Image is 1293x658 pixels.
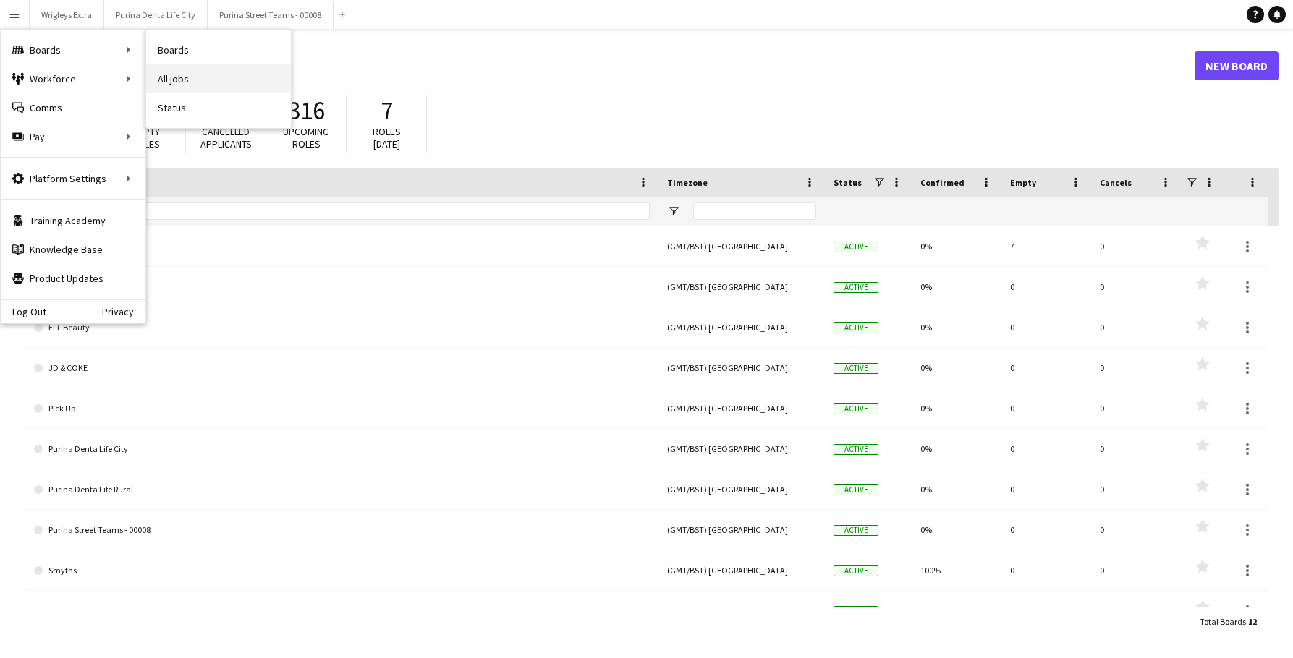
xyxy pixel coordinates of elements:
span: Total Boards [1200,616,1246,627]
div: 100% [912,550,1001,590]
div: 0 [1001,469,1091,509]
a: Log Out [1,306,46,317]
span: 7 [381,95,393,127]
a: Knowledge Base [1,235,145,264]
div: Boards [1,35,145,64]
div: (GMT/BST) [GEOGRAPHIC_DATA] [658,550,825,590]
span: 12 [1248,616,1257,627]
span: Status [834,177,862,188]
span: Active [834,363,878,374]
div: (GMT/BST) [GEOGRAPHIC_DATA] [658,267,825,307]
a: Boards [146,35,291,64]
div: : [1200,607,1257,636]
div: (GMT/BST) [GEOGRAPHIC_DATA] [658,307,825,347]
div: Pay [1,122,145,151]
div: (GMT/BST) [GEOGRAPHIC_DATA] [658,388,825,428]
span: Upcoming roles [283,125,329,150]
a: Purina Denta Life City [34,429,650,469]
span: Active [834,282,878,293]
a: Comms [1,93,145,122]
div: 0 [1091,469,1181,509]
div: Workforce [1,64,145,93]
a: Purina Street Teams - 00008 [34,510,650,550]
span: Active [834,242,878,252]
span: Active [834,525,878,536]
button: Purina Street Teams - 00008 [208,1,334,29]
span: Active [834,565,878,576]
div: 0 [1091,429,1181,469]
div: 0 [1001,510,1091,550]
span: Roles [DATE] [373,125,401,150]
div: Platform Settings [1,164,145,193]
span: Cancels [1100,177,1132,188]
div: 0% [912,510,1001,550]
div: 0 [1091,510,1181,550]
div: 0% [912,388,1001,428]
div: (GMT/BST) [GEOGRAPHIC_DATA] [658,348,825,388]
span: Active [834,403,878,414]
a: Privacy [102,306,145,317]
div: 0 [1001,388,1091,428]
a: Training Academy [1,206,145,235]
div: 0 [1091,226,1181,266]
span: Active [834,484,878,495]
span: Active [834,606,878,617]
button: Purina Denta Life City [104,1,208,29]
div: (GMT/BST) [GEOGRAPHIC_DATA] [658,510,825,550]
div: 0% [912,591,1001,631]
a: All jobs [146,64,291,93]
div: 0% [912,307,1001,347]
span: Cancelled applicants [200,125,252,150]
span: Timezone [667,177,708,188]
div: 0% [912,267,1001,307]
a: Art Fund [34,226,650,267]
div: 0 [1091,348,1181,388]
div: (GMT/BST) [GEOGRAPHIC_DATA] [658,429,825,469]
button: Open Filter Menu [667,205,680,218]
div: 0 [1001,429,1091,469]
a: New Board [1195,51,1279,80]
div: 0 [1091,388,1181,428]
div: 0 [1001,267,1091,307]
div: 0 [1091,550,1181,590]
div: 0 [1001,348,1091,388]
a: [PERSON_NAME] [34,267,650,307]
a: ELF Beauty [34,307,650,348]
div: (GMT/BST) [GEOGRAPHIC_DATA] [658,591,825,631]
a: Status [146,93,291,122]
button: Wrigleys Extra [30,1,104,29]
a: Purina Denta Life Rural [34,469,650,510]
div: (GMT/BST) [GEOGRAPHIC_DATA] [658,469,825,509]
div: 0% [912,429,1001,469]
span: Empty [1010,177,1036,188]
div: (GMT/BST) [GEOGRAPHIC_DATA] [658,226,825,266]
div: 0 [1001,550,1091,590]
h1: Boards [25,55,1195,77]
div: 7 [1001,226,1091,266]
input: Timezone Filter Input [693,202,816,220]
a: JD & COKE [34,348,650,388]
a: Smyths [34,550,650,591]
a: Pick Up [34,388,650,429]
span: Active [834,322,878,333]
a: Product Updates [1,264,145,293]
div: 0 [1091,307,1181,347]
div: 0% [912,226,1001,266]
a: Springpod [34,591,650,631]
div: 0 [1001,591,1091,631]
span: 316 [288,95,325,127]
input: Board name Filter Input [60,202,650,220]
div: 0% [912,469,1001,509]
div: 0 [1001,307,1091,347]
div: 0 [1091,267,1181,307]
div: 0% [912,348,1001,388]
span: Confirmed [920,177,965,188]
div: 0 [1091,591,1181,631]
span: Active [834,444,878,455]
